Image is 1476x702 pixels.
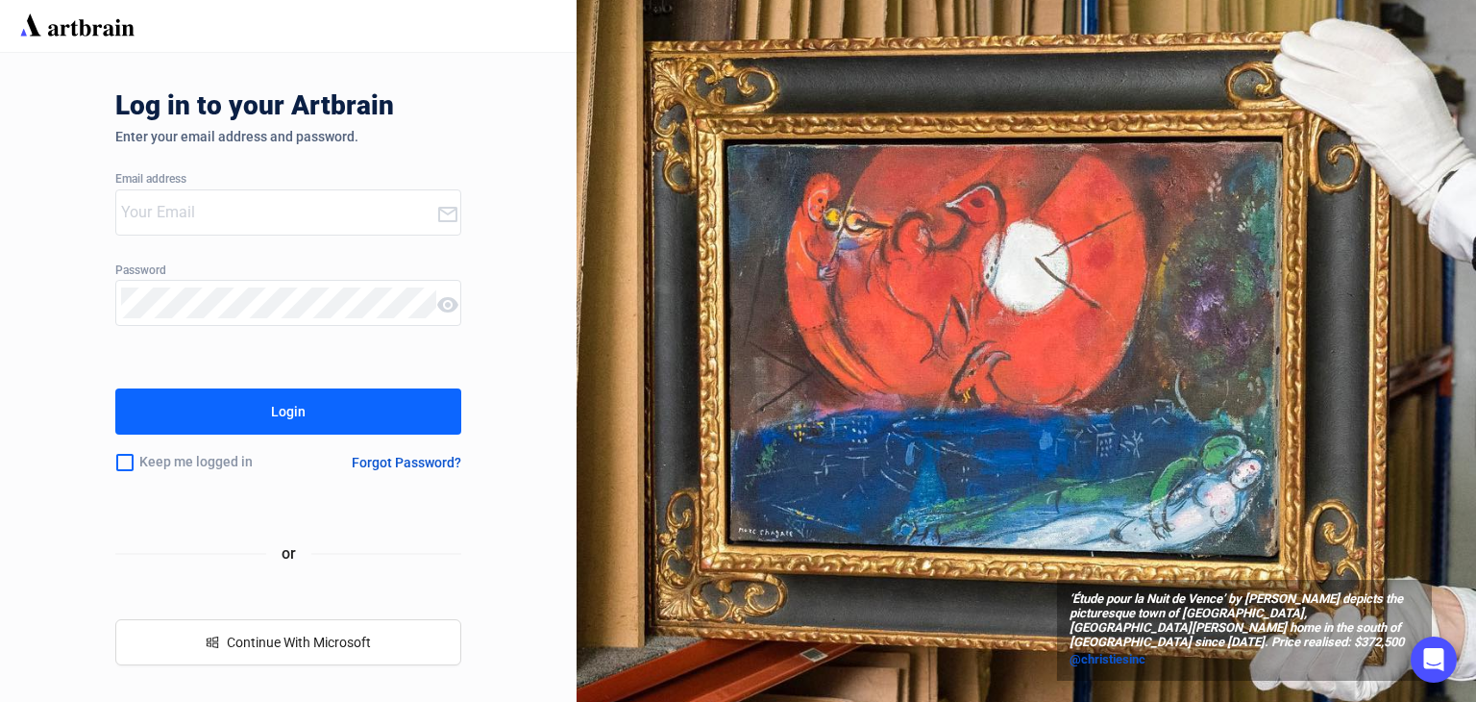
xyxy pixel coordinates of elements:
[115,129,461,144] div: Enter your email address and password.
[115,173,461,187] div: Email address
[121,197,436,228] input: Your Email
[1070,652,1145,666] span: @christiesinc
[115,619,461,665] button: windowsContinue With Microsoft
[115,90,692,129] div: Log in to your Artbrain
[115,264,461,278] div: Password
[266,541,311,565] span: or
[271,396,306,427] div: Login
[352,455,461,470] div: Forgot Password?
[227,635,371,650] span: Continue With Microsoft
[206,636,219,649] span: windows
[1070,650,1419,669] a: @christiesinc
[1070,592,1419,650] span: ‘Étude pour la Nuit de Vence’ by [PERSON_NAME] depicts the picturesque town of [GEOGRAPHIC_DATA],...
[115,442,306,483] div: Keep me logged in
[115,389,461,435] button: Login
[1411,637,1457,683] div: Open Intercom Messenger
